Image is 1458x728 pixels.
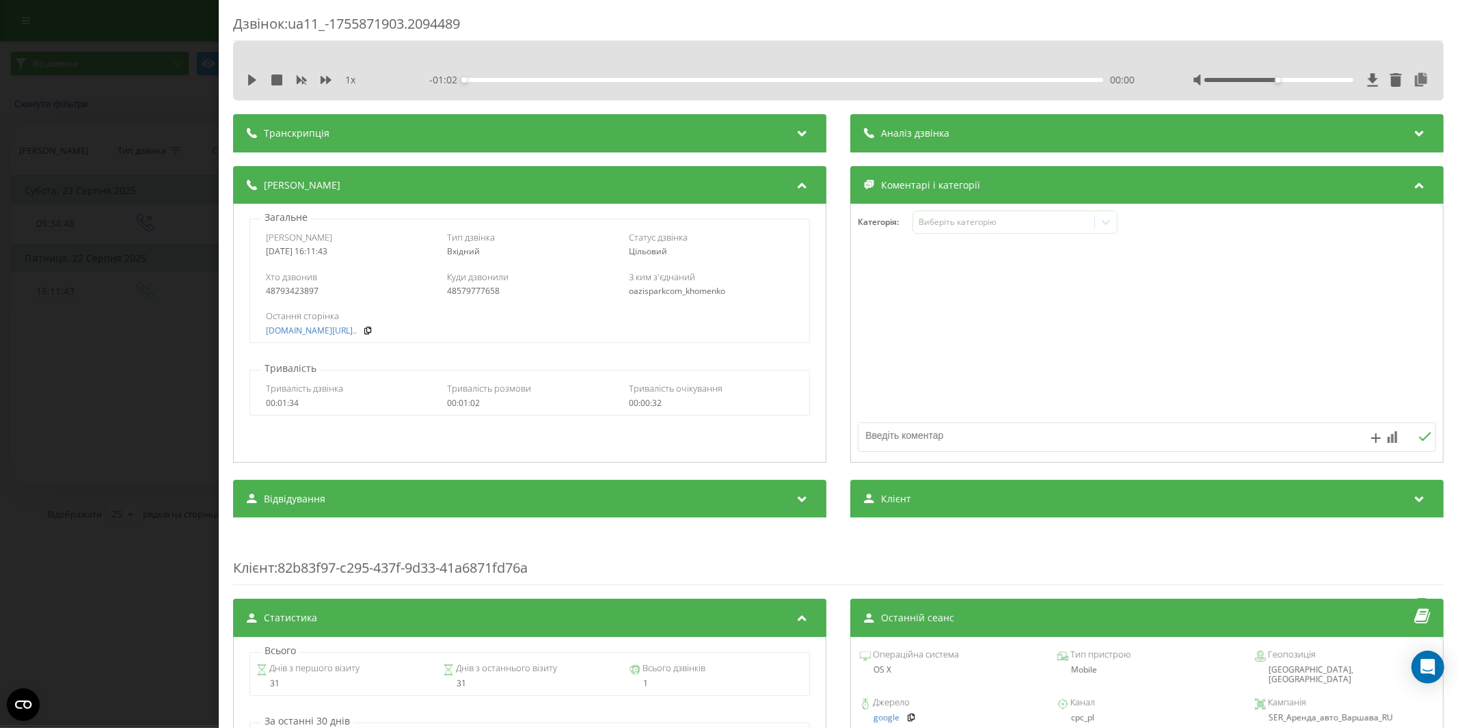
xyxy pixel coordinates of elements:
div: [DATE] 16:11:43 [266,247,431,256]
span: Статус дзвінка [629,231,688,243]
div: 00:00:32 [629,399,794,408]
div: [GEOGRAPHIC_DATA], [GEOGRAPHIC_DATA] [1255,665,1434,685]
span: 00:00 [1110,73,1135,87]
span: Тривалість очікування [629,382,723,394]
span: Цільовий [629,245,667,257]
span: Тип дзвінка [447,231,495,243]
span: [PERSON_NAME] [264,178,340,192]
div: Accessibility label [461,77,467,83]
span: 1 x [345,73,355,87]
span: Джерело [871,696,910,710]
span: Тривалість розмови [447,382,531,394]
span: Відвідування [264,492,325,506]
div: Mobile [1057,665,1237,675]
div: 00:01:34 [266,399,431,408]
div: Open Intercom Messenger [1412,651,1444,684]
a: google [874,713,900,723]
span: Останній сеанс [881,611,954,625]
p: Тривалість [261,362,320,375]
span: Канал [1068,696,1095,710]
span: Клієнт [233,558,274,577]
span: Тип пристрою [1068,648,1131,662]
span: Днів з останнього візиту [454,662,557,675]
div: 31 [443,679,617,688]
a: [DOMAIN_NAME][URL].. [266,326,357,336]
h4: Категорія : [858,217,913,227]
div: Виберіть категорію [919,217,1090,228]
p: За останні 30 днів [261,714,353,728]
span: Днів з першого візиту [267,662,360,675]
div: SER_Аренда_авто_Варшава_RU [1255,713,1434,723]
span: [PERSON_NAME] [266,231,332,243]
span: Статистика [264,611,317,625]
span: Транскрипція [264,126,329,140]
div: 1 [630,679,803,688]
button: Open CMP widget [7,688,40,721]
span: Операційна система [871,648,959,662]
span: Куди дзвонили [447,271,509,283]
span: Аналіз дзвінка [881,126,949,140]
span: Геопозиція [1266,648,1316,662]
span: - 01:02 [429,73,464,87]
p: Загальне [261,211,311,224]
div: : 82b83f97-c295-437f-9d33-41a6871fd76a [233,531,1444,585]
div: Accessibility label [1275,77,1280,83]
span: Всього дзвінків [640,662,705,675]
span: Остання сторінка [266,310,339,322]
div: 48793423897 [266,286,431,296]
div: oazisparkcom_khomenko [629,286,794,296]
span: З ким з'єднаний [629,271,695,283]
span: Хто дзвонив [266,271,317,283]
span: Коментарі і категорії [881,178,980,192]
div: Дзвінок : ua11_-1755871903.2094489 [233,14,1444,41]
span: Клієнт [881,492,911,506]
div: 00:01:02 [447,399,612,408]
div: 31 [256,679,430,688]
span: Кампанія [1266,696,1306,710]
p: Всього [261,644,299,658]
div: 48579777658 [447,286,612,296]
div: OS X [860,665,1039,675]
span: Вхідний [447,245,480,257]
span: Тривалість дзвінка [266,382,343,394]
div: cpc_pl [1057,713,1237,723]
